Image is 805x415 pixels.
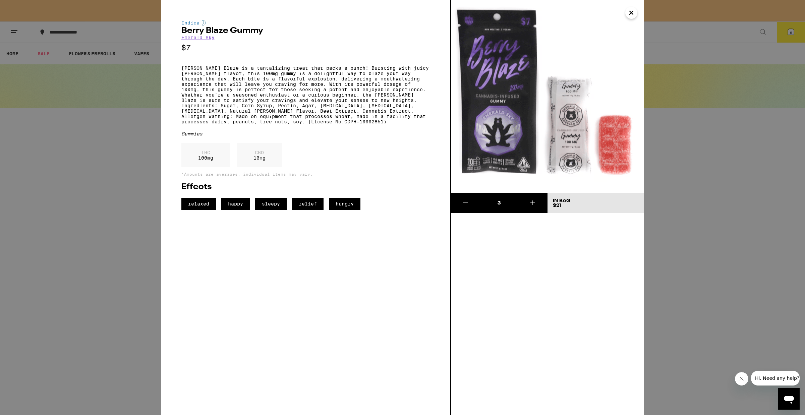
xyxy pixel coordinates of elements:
iframe: Message from company [751,371,800,386]
span: happy [221,198,250,210]
p: THC [198,150,213,155]
div: 3 [480,200,518,206]
button: In Bag$21 [548,193,644,213]
span: sleepy [255,198,287,210]
div: In Bag [553,198,570,203]
iframe: Close message [735,372,748,386]
span: relaxed [181,198,216,210]
div: 10 mg [237,143,282,167]
p: [PERSON_NAME] Blaze is a tantalizing treat that packs a punch! Bursting with juicy [PERSON_NAME] ... [181,65,430,124]
p: *Amounts are averages, individual items may vary. [181,172,430,176]
span: relief [292,198,324,210]
p: $7 [181,44,430,52]
h2: Berry Blaze Gummy [181,27,430,35]
iframe: Button to launch messaging window [778,388,800,410]
button: Close [625,7,637,19]
span: hungry [329,198,360,210]
div: 100 mg [181,143,230,167]
div: Indica [181,20,430,25]
h2: Effects [181,183,430,191]
a: Emerald Sky [181,35,215,40]
div: Gummies [181,131,430,136]
span: $21 [553,203,561,208]
img: indicaColor.svg [202,20,206,25]
p: CBD [253,150,266,155]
